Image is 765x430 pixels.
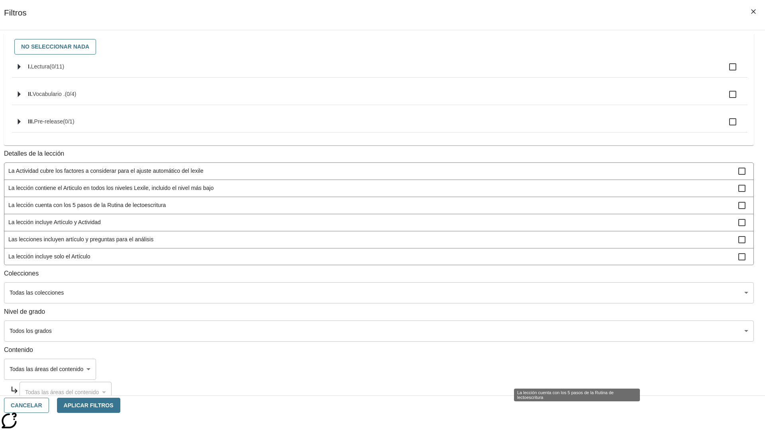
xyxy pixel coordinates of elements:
[20,382,112,403] div: Seleccione el Contenido
[4,163,753,180] div: La Actividad cubre los factores a considerar para el ajuste automático del lexile
[514,389,640,401] div: La lección cuenta con los 5 pasos de la Rutina de lectoescritura
[49,63,64,70] span: 0 estándares seleccionados/11 estándares en grupo
[4,248,753,266] div: La lección incluye solo el Artículo
[4,8,27,30] h1: Filtros
[4,162,754,265] ul: Detalles de la lección
[57,398,120,413] button: Aplicar Filtros
[28,118,34,125] span: III.
[4,231,753,248] div: Las lecciones incluyen artículo y preguntas para el análisis
[4,346,754,355] p: Contenido
[63,118,75,125] span: 0 estándares seleccionados/1 estándares en grupo
[28,63,31,70] span: I.
[28,91,33,97] span: II.
[4,269,754,278] p: Colecciones
[745,3,762,20] button: Cerrar los filtros del Menú lateral
[33,91,65,97] span: Vocabulario .
[4,307,754,317] p: Nivel de grado
[8,167,738,175] span: La Actividad cubre los factores a considerar para el ajuste automático del lexile
[65,91,76,97] span: 0 estándares seleccionados/4 estándares en grupo
[8,252,738,261] span: La lección incluye solo el Artículo
[4,180,753,197] div: La lección contiene el Articulo en todos los niveles Lexile, incluido el nivel más bajo
[31,63,50,70] span: Lectura
[8,235,738,244] span: Las lecciones incluyen artículo y preguntas para el análisis
[8,201,738,209] span: La lección cuenta con los 5 pasos de la Rutina de lectoescritura
[8,218,738,227] span: La lección incluye Artículo y Actividad
[14,39,96,55] button: No seleccionar nada
[4,398,49,413] button: Cancelar
[4,359,96,380] div: Seleccione el Contenido
[12,57,747,139] ul: Seleccione habilidades
[4,321,754,342] div: Seleccione los Grados
[10,37,747,57] div: Seleccione habilidades
[4,149,754,158] p: Detalles de la lección
[4,214,753,231] div: La lección incluye Artículo y Actividad
[34,118,63,125] span: Pre-release
[8,184,738,192] span: La lección contiene el Articulo en todos los niveles Lexile, incluido el nivel más bajo
[4,282,754,303] div: Seleccione una Colección
[4,197,753,214] div: La lección cuenta con los 5 pasos de la Rutina de lectoescritura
